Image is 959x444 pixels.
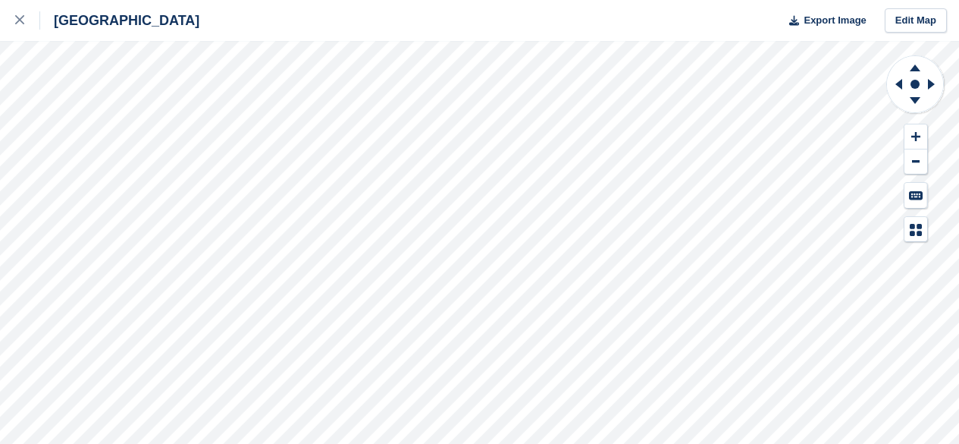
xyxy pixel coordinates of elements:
div: [GEOGRAPHIC_DATA] [40,11,199,30]
button: Zoom Out [904,150,927,175]
button: Keyboard Shortcuts [904,183,927,208]
button: Export Image [780,8,867,33]
span: Export Image [804,13,866,28]
a: Edit Map [885,8,947,33]
button: Map Legend [904,217,927,242]
button: Zoom In [904,124,927,150]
